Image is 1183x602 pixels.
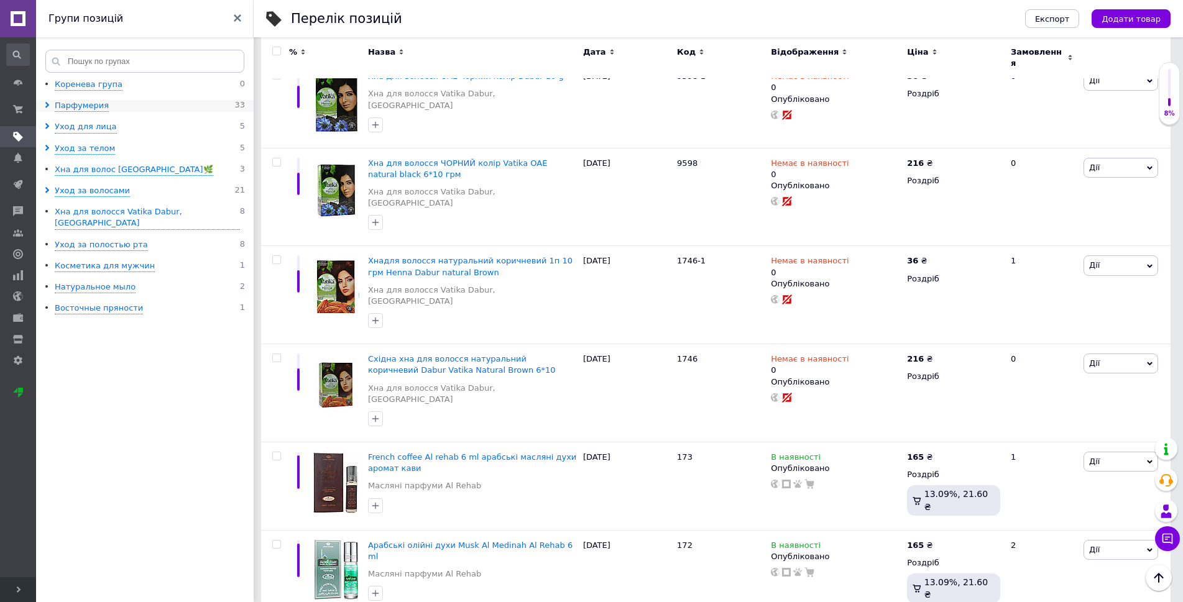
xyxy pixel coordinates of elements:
[1089,358,1100,368] span: Дії
[907,354,924,363] b: 216
[677,540,693,550] span: 172
[55,121,117,133] div: Уход для лица
[771,180,901,191] div: Опубліковано
[771,376,901,388] div: Опубліковано
[368,354,556,375] a: Східна хна для волосся натуральний коричневий Dabur Vatika Natural Brown 6*10
[583,47,606,58] span: Дата
[907,256,918,265] b: 36
[677,256,706,265] span: 1746-1
[315,540,358,601] img: Арабские масличные духи Musk Al Medinah Al Rehab 6 ml
[291,12,402,25] div: Перелік позицій
[234,185,245,197] span: 21
[240,303,245,314] span: 1
[580,344,674,442] div: [DATE]
[240,79,245,91] span: 0
[1003,246,1080,344] div: 1
[234,100,245,112] span: 33
[368,383,577,405] a: Хна для волосся Vatika Dabur, [GEOGRAPHIC_DATA]
[368,186,577,209] a: Хна для волосся Vatika Dabur, [GEOGRAPHIC_DATA]
[771,452,821,465] span: В наявності
[368,158,547,179] a: Хна для волосся ЧОРНИЙ колір Vatika OAE natural black 6*10 грм
[55,143,115,155] div: Уход за телом
[368,285,577,307] a: Хна для волосся Vatika Dabur, [GEOGRAPHIC_DATA]
[368,256,573,276] a: Хнадля волосся натуральний коричневий 1п 10 грм Henna Dabur natural Brown
[924,489,988,511] span: 13.09%, 21.60 ₴
[1003,442,1080,530] div: 1
[907,452,932,463] div: ₴
[1089,545,1100,554] span: Дії
[907,371,1000,382] div: Роздріб
[1089,260,1100,270] span: Дії
[677,452,693,462] span: 173
[907,452,924,462] b: 165
[240,121,245,133] span: 5
[368,452,576,473] a: French coffee Al rehab 6 ml арабські масляні духи аромат кави
[240,206,245,229] span: 8
[368,568,481,580] a: Масляні парфуми Al Rehab
[771,354,849,367] span: Немає в наявності
[45,50,244,73] input: Пошук по групах
[1159,109,1179,118] div: 8%
[55,239,148,251] div: Уход за полостью рта
[771,540,821,554] span: В наявності
[55,303,143,314] div: Восточные пряности
[907,540,924,550] b: 165
[907,557,1000,568] div: Роздріб
[368,88,577,111] a: Хна для волосся Vatika Dabur, [GEOGRAPHIC_DATA]
[313,158,359,219] img: Хна для волос ЧЕРНЫЙ цвет Vatika OAE natural black 6*10 грм
[907,88,1000,99] div: Роздріб
[312,452,360,513] img: French coffee Al rehab 6 ml арабские масленые духи аромат кофе
[677,158,697,168] span: 9598
[771,255,849,278] div: 0
[315,353,358,415] img: Восточная хна для волос натуральный коричневый Dabur Vatika Natural Brown 6*10
[907,469,1000,480] div: Роздріб
[368,47,395,58] span: Назва
[1146,565,1172,591] button: Наверх
[580,442,674,530] div: [DATE]
[580,62,674,148] div: [DATE]
[907,175,1000,186] div: Роздріб
[771,256,849,269] span: Немає в наявності
[240,281,245,293] span: 2
[771,353,849,376] div: 0
[580,246,674,344] div: [DATE]
[289,47,297,58] span: %
[368,480,481,491] a: Масляні парфуми Al Rehab
[771,278,901,290] div: Опубліковано
[771,94,901,105] div: Опубліковано
[55,206,240,229] div: Хна для волосся Vatika Dabur, [GEOGRAPHIC_DATA]
[313,255,359,317] img: Хнадля волос натуральный коричневый 1п 10 гм Henna Dabur natural Brown
[580,148,674,246] div: [DATE]
[771,551,901,562] div: Опубліковано
[55,79,122,91] div: Коренева група
[771,158,849,171] span: Немає в наявності
[771,158,849,180] div: 0
[368,540,573,561] a: Арабські олійні духи Musk Al Medinah Al Rehab 6 ml
[907,353,932,365] div: ₴
[1089,457,1100,466] span: Дії
[1089,163,1100,172] span: Дії
[677,354,697,363] span: 1746
[1003,344,1080,442] div: 0
[1035,14,1070,24] span: Експорт
[55,164,213,176] div: Хна для волос [GEOGRAPHIC_DATA]🌿
[1102,14,1161,24] span: Додати товар
[907,273,1000,285] div: Роздріб
[55,100,109,112] div: Парфумерия
[312,71,361,133] img: Хна для волосся ОАЕ чорний колір Dabur 10 g
[907,158,932,169] div: ₴
[1089,76,1100,85] span: Дії
[55,185,130,197] div: Уход за волосами
[1025,9,1080,28] button: Експорт
[771,47,839,58] span: Відображення
[55,281,136,293] div: Натуральное мыло
[240,260,245,272] span: 1
[55,260,155,272] div: Косметика для мужчин
[924,577,988,600] span: 13.09%, 21.60 ₴
[771,463,901,474] div: Опубліковано
[1011,47,1064,69] span: Замовлення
